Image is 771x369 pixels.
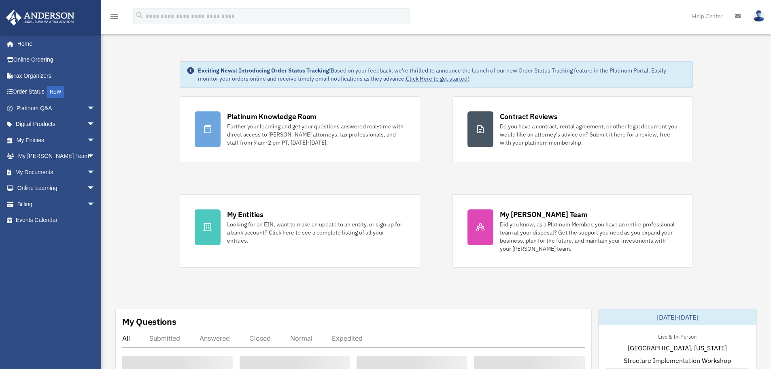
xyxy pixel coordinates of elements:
a: menu [109,14,119,21]
div: Platinum Knowledge Room [227,111,317,122]
span: arrow_drop_down [87,164,103,181]
a: Tax Organizers [6,68,107,84]
span: arrow_drop_down [87,196,103,213]
img: Anderson Advisors Platinum Portal [4,10,77,26]
i: menu [109,11,119,21]
i: search [135,11,144,20]
a: Billingarrow_drop_down [6,196,107,212]
div: [DATE]-[DATE] [599,309,756,325]
div: Do you have a contract, rental agreement, or other legal document you would like an attorney's ad... [500,122,678,147]
div: Submitted [149,334,180,342]
a: Online Ordering [6,52,107,68]
div: Contract Reviews [500,111,558,122]
a: Online Learningarrow_drop_down [6,180,107,196]
a: Contract Reviews Do you have a contract, rental agreement, or other legal document you would like... [452,96,693,162]
a: My Entitiesarrow_drop_down [6,132,107,148]
div: Did you know, as a Platinum Member, you have an entire professional team at your disposal? Get th... [500,220,678,253]
img: User Pic [753,10,765,22]
a: Click Here to get started! [406,75,469,82]
div: All [122,334,130,342]
div: Further your learning and get your questions answered real-time with direct access to [PERSON_NAM... [227,122,405,147]
div: Answered [200,334,230,342]
div: Expedited [332,334,363,342]
div: NEW [47,86,64,98]
div: Looking for an EIN, want to make an update to an entity, or sign up for a bank account? Click her... [227,220,405,245]
a: My [PERSON_NAME] Team Did you know, as a Platinum Member, you have an entire professional team at... [452,194,693,268]
span: arrow_drop_down [87,100,103,117]
div: My [PERSON_NAME] Team [500,209,588,220]
div: Live & In-Person [652,332,703,340]
a: My Entities Looking for an EIN, want to make an update to an entity, or sign up for a bank accoun... [180,194,420,268]
span: arrow_drop_down [87,180,103,197]
a: Events Calendar [6,212,107,228]
a: Order StatusNEW [6,84,107,100]
div: Closed [249,334,271,342]
span: arrow_drop_down [87,148,103,165]
a: Platinum Q&Aarrow_drop_down [6,100,107,116]
div: Based on your feedback, we're thrilled to announce the launch of our new Order Status Tracking fe... [198,66,686,83]
div: My Questions [122,316,176,328]
a: Platinum Knowledge Room Further your learning and get your questions answered real-time with dire... [180,96,420,162]
a: Digital Productsarrow_drop_down [6,116,107,132]
span: arrow_drop_down [87,132,103,149]
span: arrow_drop_down [87,116,103,133]
div: Normal [290,334,312,342]
a: My [PERSON_NAME] Teamarrow_drop_down [6,148,107,164]
span: [GEOGRAPHIC_DATA], [US_STATE] [628,343,727,353]
strong: Exciting News: Introducing Order Status Tracking! [198,67,331,74]
span: Structure Implementation Workshop [624,356,731,365]
a: Home [6,36,103,52]
div: My Entities [227,209,263,220]
a: My Documentsarrow_drop_down [6,164,107,180]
